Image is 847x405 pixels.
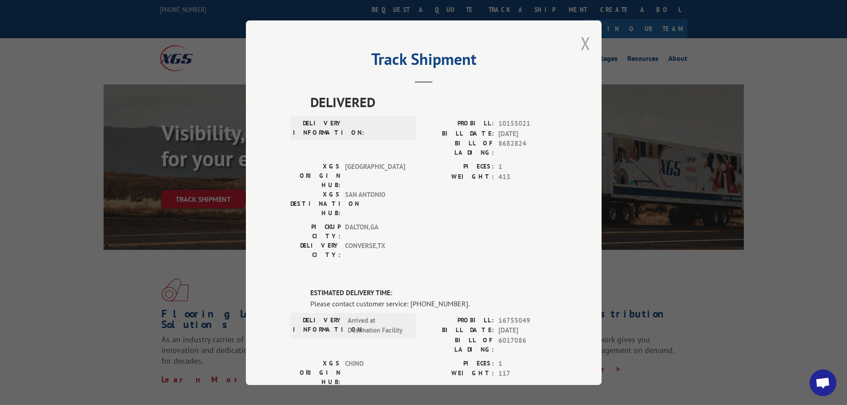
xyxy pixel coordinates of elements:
label: PROBILL: [424,119,494,129]
span: DALTON , GA [345,222,405,241]
span: 8682824 [498,139,557,157]
span: CONVERSE , TX [345,241,405,260]
label: PROBILL: [424,315,494,325]
label: BILL OF LADING: [424,335,494,354]
button: Close modal [581,32,590,55]
span: 6017086 [498,335,557,354]
span: [DATE] [498,325,557,336]
span: 1 [498,358,557,369]
span: Arrived at Destination Facility [348,315,408,335]
span: 117 [498,369,557,379]
label: ESTIMATED DELIVERY TIME: [310,288,557,298]
label: WEIGHT: [424,172,494,182]
div: Please contact customer service: [PHONE_NUMBER]. [310,298,557,309]
label: XGS ORIGIN HUB: [290,358,341,386]
span: 10155021 [498,119,557,129]
span: SAN ANTONIO [345,190,405,218]
div: Open chat [810,369,836,396]
h2: Track Shipment [290,53,557,70]
label: BILL DATE: [424,325,494,336]
label: PICKUP CITY: [290,222,341,241]
label: DELIVERY INFORMATION: [293,119,343,137]
label: BILL OF LADING: [424,139,494,157]
label: BILL DATE: [424,128,494,139]
span: 1 [498,162,557,172]
span: CHINO [345,358,405,386]
span: 16755049 [498,315,557,325]
label: DELIVERY INFORMATION: [293,315,343,335]
label: WEIGHT: [424,369,494,379]
span: [DATE] [498,128,557,139]
span: 413 [498,172,557,182]
label: PIECES: [424,358,494,369]
label: DELIVERY CITY: [290,241,341,260]
span: [GEOGRAPHIC_DATA] [345,162,405,190]
label: XGS ORIGIN HUB: [290,162,341,190]
label: XGS DESTINATION HUB: [290,190,341,218]
span: DELIVERED [310,92,557,112]
label: PIECES: [424,162,494,172]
